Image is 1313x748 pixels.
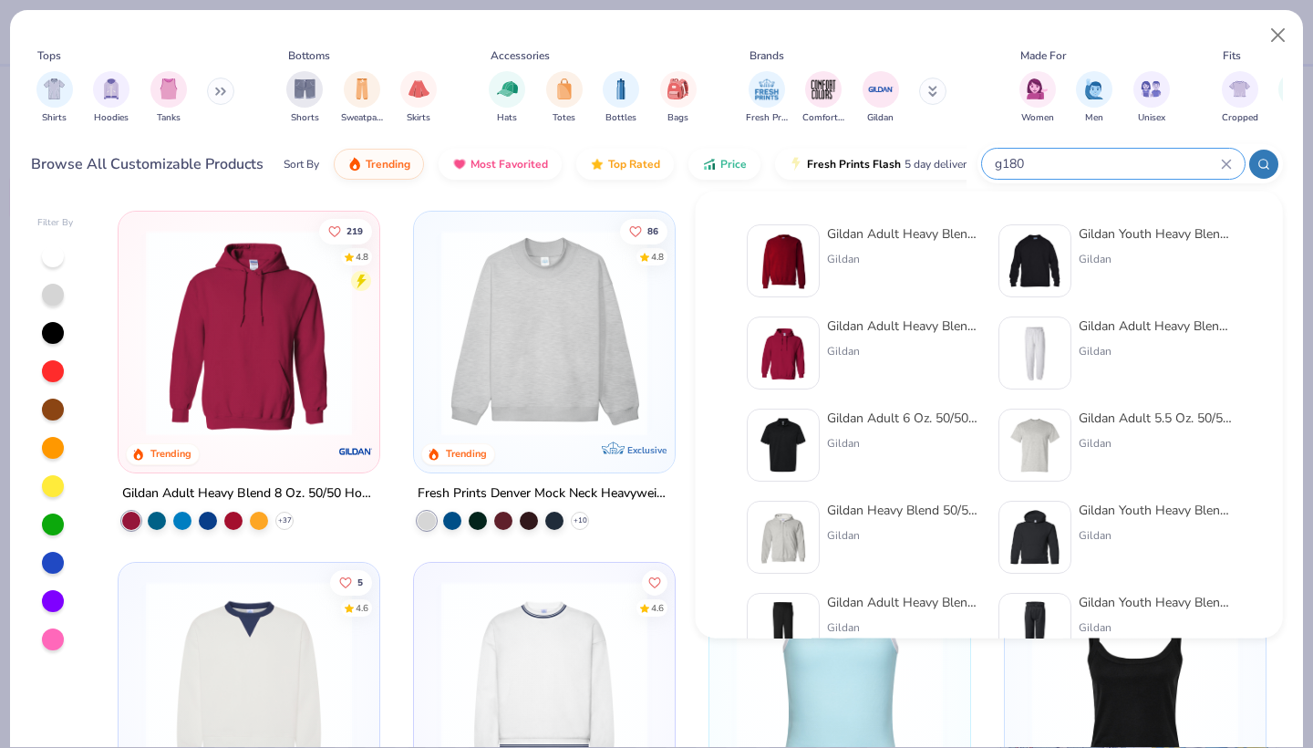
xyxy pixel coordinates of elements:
[278,515,292,526] span: + 37
[341,71,383,125] div: filter for Sweatpants
[1222,111,1258,125] span: Cropped
[1138,111,1165,125] span: Unisex
[1019,71,1056,125] button: filter button
[651,250,664,264] div: 4.8
[993,153,1221,174] input: Try "T-Shirt"
[1079,317,1232,336] div: Gildan Adult Heavy Blend Adult 8 Oz. 50/50 Sweatpants
[1141,78,1162,99] img: Unisex Image
[827,501,980,520] div: Gildan Heavy Blend 50/50 Full-Zip Hooded Sweatshirt
[37,47,61,64] div: Tops
[802,71,844,125] button: filter button
[746,71,788,125] div: filter for Fresh Prints
[358,577,364,587] span: 5
[286,71,323,125] button: filter button
[288,47,330,64] div: Bottoms
[101,78,121,99] img: Hoodies Image
[827,343,980,359] div: Gildan
[1261,18,1296,53] button: Close
[1076,71,1112,125] div: filter for Men
[470,157,548,171] span: Most Favorited
[489,71,525,125] div: filter for Hats
[647,226,658,235] span: 86
[554,78,574,99] img: Totes Image
[36,71,73,125] button: filter button
[497,78,518,99] img: Hats Image
[746,111,788,125] span: Fresh Prints
[44,78,65,99] img: Shirts Image
[667,78,688,99] img: Bags Image
[1027,78,1048,99] img: Women Image
[608,157,660,171] span: Top Rated
[605,111,636,125] span: Bottles
[755,325,812,381] img: 01756b78-01f6-4cc6-8d8a-3c30c1a0c8ac
[546,71,583,125] div: filter for Totes
[1076,71,1112,125] button: filter button
[452,157,467,171] img: most_fav.gif
[1007,233,1063,289] img: 0dc1d735-207e-4490-8dd0-9fa5bb989636
[122,483,376,505] div: Gildan Adult Heavy Blend 8 Oz. 50/50 Hooded Sweatshirt
[1079,619,1232,636] div: Gildan
[408,78,429,99] img: Skirts Image
[1222,71,1258,125] button: filter button
[159,78,179,99] img: Tanks Image
[1007,417,1063,473] img: 91159a56-43a2-494b-b098-e2c28039eaf0
[1229,78,1250,99] img: Cropped Image
[827,435,980,452] div: Gildan
[489,71,525,125] button: filter button
[651,601,664,615] div: 4.6
[93,71,129,125] div: filter for Hoodies
[1020,47,1066,64] div: Made For
[755,509,812,566] img: 7d24326c-c9c5-4841-bae4-e530e905f602
[357,601,369,615] div: 4.6
[603,71,639,125] div: filter for Bottles
[867,111,894,125] span: Gildan
[720,157,747,171] span: Price
[1079,593,1232,612] div: Gildan Youth Heavy Blend™ 8 oz., 50/50 Sweatpants
[746,71,788,125] button: filter button
[1223,47,1241,64] div: Fits
[1021,111,1054,125] span: Women
[284,156,319,172] div: Sort By
[1079,343,1232,359] div: Gildan
[807,157,901,171] span: Fresh Prints Flash
[827,527,980,544] div: Gildan
[93,71,129,125] button: filter button
[341,71,383,125] button: filter button
[1079,409,1232,428] div: Gildan Adult 5.5 Oz. 50/50 T-Shirt
[753,76,781,103] img: Fresh Prints Image
[667,111,688,125] span: Bags
[400,71,437,125] button: filter button
[755,417,812,473] img: 58f3562e-1865-49f9-a059-47c567f7ec2e
[827,619,980,636] div: Gildan
[37,216,74,230] div: Filter By
[863,71,899,125] div: filter for Gildan
[331,569,373,595] button: Like
[755,233,812,289] img: c7b025ed-4e20-46ac-9c52-55bc1f9f47df
[802,111,844,125] span: Comfort Colors
[36,71,73,125] div: filter for Shirts
[357,250,369,264] div: 4.8
[1079,527,1232,544] div: Gildan
[337,433,374,470] img: Gildan logo
[1007,601,1063,658] img: 1182b50d-b017-445f-963a-bad20bc01ded
[1222,71,1258,125] div: filter for Cropped
[810,76,837,103] img: Comfort Colors Image
[620,218,667,244] button: Like
[905,154,972,175] span: 5 day delivery
[94,111,129,125] span: Hoodies
[1079,251,1232,267] div: Gildan
[603,71,639,125] button: filter button
[137,230,361,436] img: 01756b78-01f6-4cc6-8d8a-3c30c1a0c8ac
[867,76,894,103] img: Gildan Image
[802,71,844,125] div: filter for Comfort Colors
[546,71,583,125] button: filter button
[1133,71,1170,125] div: filter for Unisex
[1019,71,1056,125] div: filter for Women
[660,71,697,125] div: filter for Bags
[827,224,980,244] div: Gildan Adult Heavy Blend Adult 8 Oz. 50/50 Fleece Crew
[642,569,667,595] button: Like
[627,444,667,456] span: Exclusive
[334,149,424,180] button: Trending
[295,78,315,99] img: Shorts Image
[660,71,697,125] button: filter button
